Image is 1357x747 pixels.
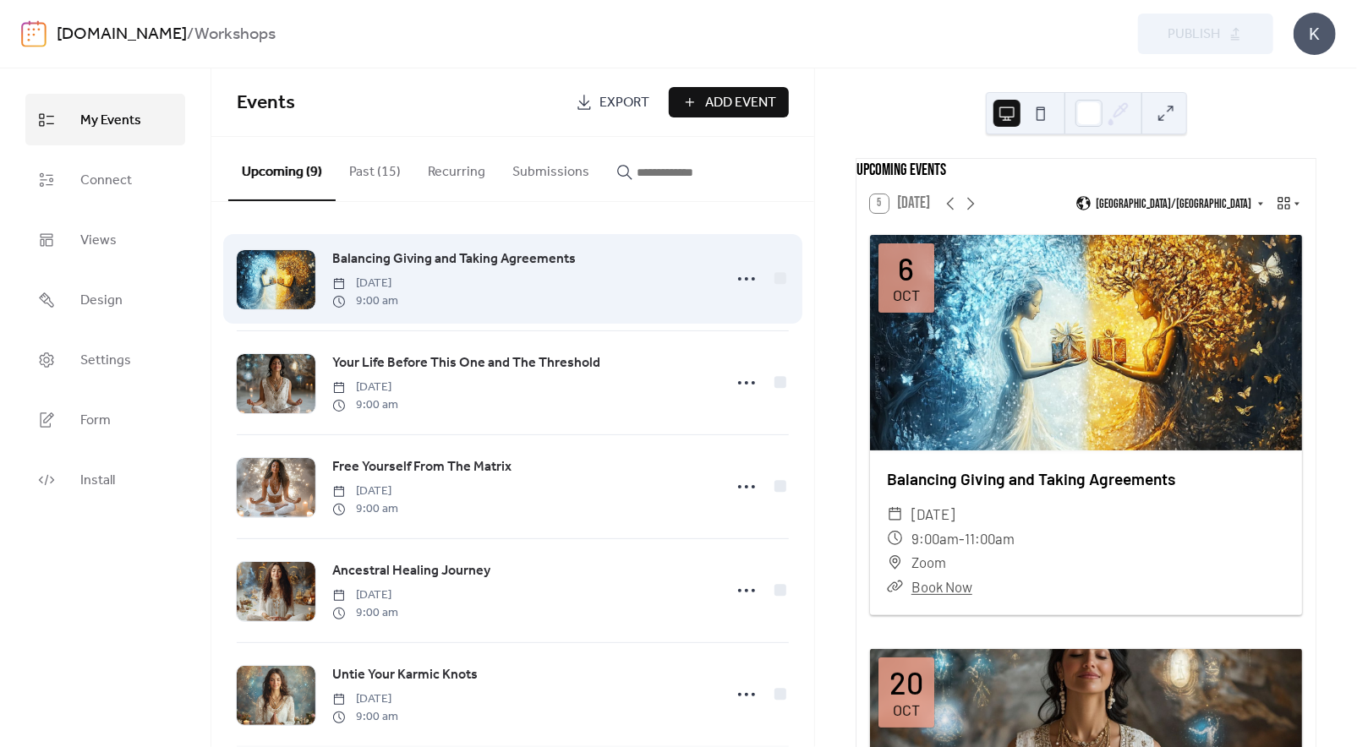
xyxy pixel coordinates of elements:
a: Export [563,87,662,117]
span: Your Life Before This One and The Threshold [332,353,600,373]
a: Install [25,454,185,505]
span: Zoom [911,550,946,575]
span: My Events [80,107,141,134]
div: ​ [887,526,903,551]
div: Upcoming events [856,159,1316,183]
a: Book Now [911,578,972,595]
a: Views [25,214,185,265]
span: Untie Your Karmic Knots [332,665,478,685]
span: [DATE] [332,275,398,292]
div: ​ [887,575,903,599]
div: K [1294,13,1336,55]
a: Free Yourself From The Matrix [332,456,512,478]
button: Recurring [414,137,499,199]
span: Add Event [705,93,776,113]
span: Design [80,287,123,314]
a: Untie Your Karmic Knots [332,664,478,686]
a: Form [25,394,185,445]
span: 9:00 am [332,604,398,622]
a: Connect [25,154,185,205]
span: [GEOGRAPHIC_DATA]/[GEOGRAPHIC_DATA] [1096,198,1251,210]
a: Your Life Before This One and The Threshold [332,352,600,374]
span: Settings [80,347,131,373]
span: [DATE] [911,502,955,526]
span: [DATE] [332,690,398,708]
a: Balancing Giving and Taking Agreements [332,248,576,270]
div: 20 [889,668,923,698]
a: My Events [25,94,185,145]
b: / [187,19,194,51]
span: Export [599,93,649,113]
button: Past (15) [336,137,414,199]
b: Workshops [194,19,276,51]
span: Install [80,467,115,493]
img: logo [21,20,47,47]
span: 9:00am [911,526,959,551]
button: Add Event [669,87,789,117]
span: 9:00 am [332,292,398,310]
button: Upcoming (9) [228,137,336,201]
a: Settings [25,334,185,385]
span: - [959,526,965,551]
span: 9:00 am [332,500,398,518]
span: Form [80,407,111,433]
div: ​ [887,550,903,575]
span: Connect [80,167,132,194]
span: 9:00 am [332,396,398,414]
div: Oct [893,287,920,303]
span: [DATE] [332,483,398,500]
span: Events [237,85,295,122]
a: Ancestral Healing Journey [332,560,490,582]
a: Balancing Giving and Taking Agreements [887,469,1175,488]
a: Design [25,274,185,325]
div: 6 [899,254,915,284]
span: [DATE] [332,379,398,396]
div: Oct [893,702,920,717]
span: 11:00am [965,526,1015,551]
span: 9:00 am [332,708,398,726]
a: [DOMAIN_NAME] [57,19,187,51]
span: Ancestral Healing Journey [332,561,490,581]
span: Balancing Giving and Taking Agreements [332,249,576,270]
div: ​ [887,502,903,526]
button: Submissions [499,137,603,199]
span: Views [80,227,117,254]
span: [DATE] [332,586,398,604]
